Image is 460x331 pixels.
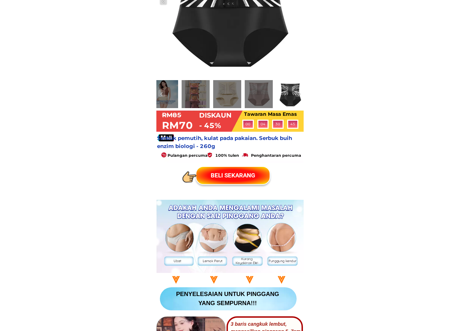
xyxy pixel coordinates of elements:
h1: DISKAUN [199,111,232,121]
h1: RM70 [162,118,218,133]
h1: Pulangan percuma [168,153,212,159]
h1: 100% tulen [215,153,243,159]
div: BELI SEKARANG [196,171,270,180]
h1: RM85 [162,111,188,120]
h1: Tawaran Masa Emas [244,111,300,118]
h1: Penghantaran percuma [251,153,302,159]
p: PENYELESAIAN UNTUK PINGGANG YANG SEMPURNA!!! [172,290,283,308]
h1: Serbuk pemutih, kulat pada pakaian. Serbuk buih enzim biologi - 260g [157,134,304,150]
img: navigation [158,91,165,98]
h1: - 45% [199,120,225,131]
img: navigation [296,91,303,98]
